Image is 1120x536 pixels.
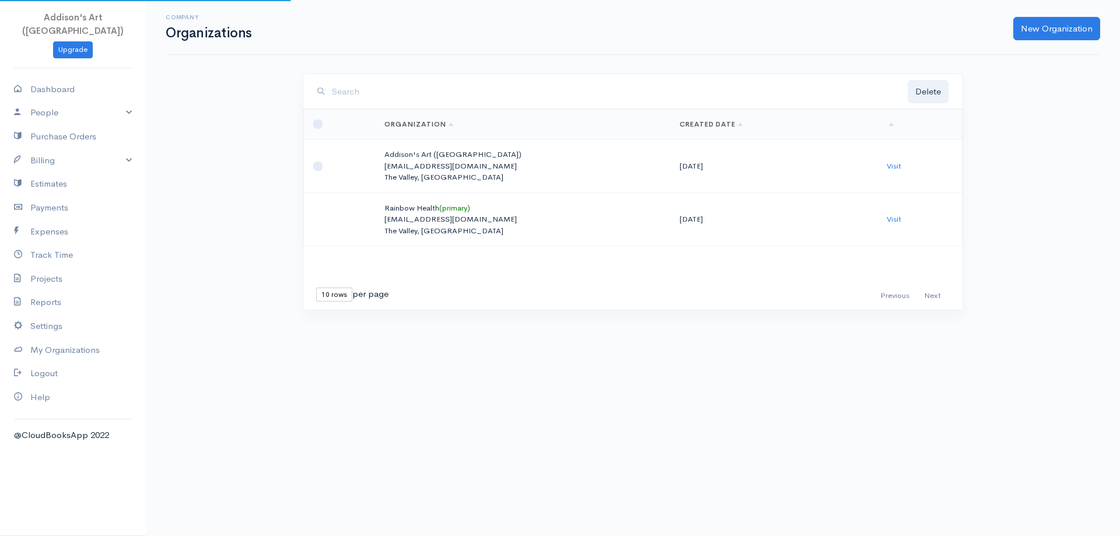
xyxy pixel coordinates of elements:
h1: Organizations [166,26,252,40]
td: [DATE] [670,192,877,246]
td: [DATE] [670,139,877,193]
span: Addison's Art ([GEOGRAPHIC_DATA]) [22,12,124,36]
div: per page [316,288,388,302]
input: Search [332,80,908,104]
p: [EMAIL_ADDRESS][DOMAIN_NAME] [384,213,661,225]
p: The Valley, [GEOGRAPHIC_DATA] [384,171,661,183]
h6: Company [166,14,252,20]
td: Rainbow Health [375,192,670,246]
p: [EMAIL_ADDRESS][DOMAIN_NAME] [384,160,661,172]
a: Organization [384,120,453,129]
span: (primary) [439,203,470,213]
div: @CloudBooksApp 2022 [14,429,132,442]
a: Created Date [680,120,743,129]
a: New Organization [1013,17,1100,41]
a: Upgrade [53,41,93,58]
td: Addison's Art ([GEOGRAPHIC_DATA]) [375,139,670,193]
p: The Valley, [GEOGRAPHIC_DATA] [384,225,661,237]
a: Visit [887,214,901,224]
button: Delete [908,80,949,104]
a: Visit [887,161,901,171]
